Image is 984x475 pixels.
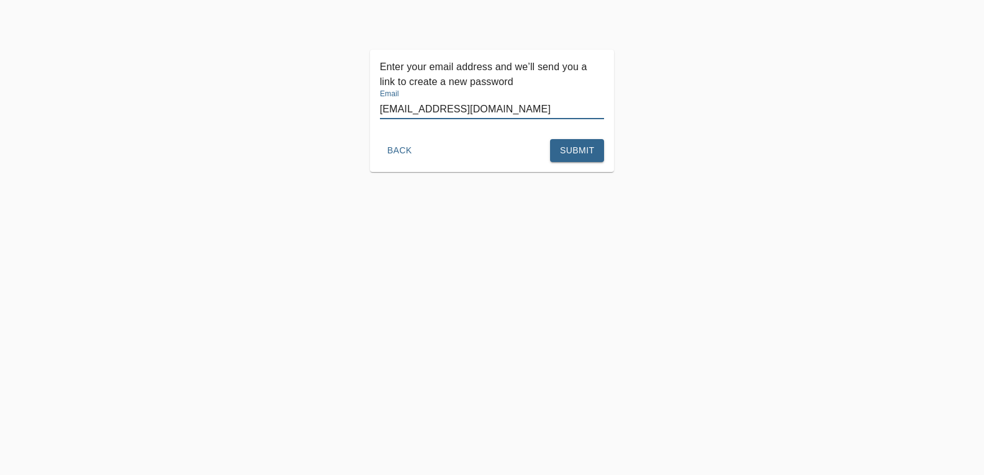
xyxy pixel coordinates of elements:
[380,91,399,98] label: Email
[380,60,605,89] p: Enter your email address and we’ll send you a link to create a new password
[380,139,420,162] button: Back
[385,143,415,158] span: Back
[550,139,604,162] button: Submit
[380,145,420,155] a: Back
[560,143,594,158] span: Submit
